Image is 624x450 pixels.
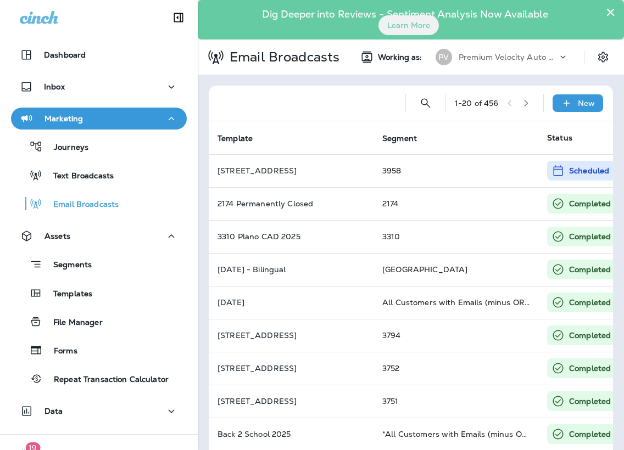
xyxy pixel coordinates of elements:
[44,50,86,59] p: Dashboard
[218,331,365,340] p: 3794 Plano TX CAD 2025
[218,166,365,175] p: 3958 Providence Village TX CAD 2025
[44,407,63,415] p: Data
[11,225,187,247] button: Assets
[11,108,187,130] button: Marketing
[44,114,83,123] p: Marketing
[382,134,417,143] span: Segment
[382,396,399,406] span: 3751
[218,364,365,373] p: 3752 Waxahachie TX CAD 2025
[225,49,339,65] p: Email Broadcasts
[42,289,92,300] p: Templates
[218,133,267,143] span: Template
[42,318,103,328] p: File Manager
[43,375,169,385] p: Repeat Transaction Calculator
[382,133,431,143] span: Segment
[11,310,187,333] button: File Manager
[455,99,499,108] div: 1 - 20 of 456
[547,133,572,143] span: Status
[44,82,65,91] p: Inbox
[44,232,70,240] p: Assets
[11,135,187,158] button: Journeys
[218,134,253,143] span: Template
[382,232,400,241] span: 3310
[11,76,187,98] button: Inbox
[382,363,400,373] span: 3752
[11,252,187,276] button: Segments
[382,265,467,274] span: Chicago
[593,47,613,67] button: Settings
[459,53,558,61] p: Premium Velocity Auto dba Jiffy Lube
[42,200,119,210] p: Email Broadcasts
[218,430,365,438] p: Back 2 School 2025
[11,44,187,66] button: Dashboard
[218,199,365,208] p: 2174 Permanently Closed
[378,15,439,35] button: Learn More
[11,367,187,390] button: Repeat Transaction Calculator
[569,264,611,275] p: Completed
[569,231,611,242] p: Completed
[569,165,609,176] p: Scheduled
[569,297,611,308] p: Completed
[569,396,611,407] p: Completed
[11,400,187,422] button: Data
[382,429,620,439] span: *All Customers with Emails (minus OR, WA)
[11,282,187,305] button: Templates
[43,143,88,153] p: Journeys
[569,198,611,209] p: Completed
[578,99,595,108] p: New
[11,339,187,362] button: Forms
[218,265,365,274] p: Labor Day 2025 - Bilingual
[569,330,611,341] p: Completed
[415,92,437,114] button: Search Email Broadcasts
[569,429,611,440] p: Completed
[569,363,611,374] p: Completed
[382,199,399,209] span: 2174
[163,7,194,29] button: Collapse Sidebar
[230,13,580,16] p: Dig Deeper into Reviews - Sentiment Analysis Now Available
[42,171,114,182] p: Text Broadcasts
[218,298,365,307] p: Labor Day 2025
[43,346,77,357] p: Forms
[218,232,365,241] p: 3310 Plano CAD 2025
[11,192,187,215] button: Email Broadcasts
[11,164,187,187] button: Text Broadcasts
[42,260,92,271] p: Segments
[382,166,402,176] span: 3958
[436,49,452,65] div: PV
[378,53,425,62] span: Working as:
[382,330,401,340] span: 3794
[218,397,365,406] p: 3751 Mansfield TX CAD 2025
[605,3,616,21] button: Close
